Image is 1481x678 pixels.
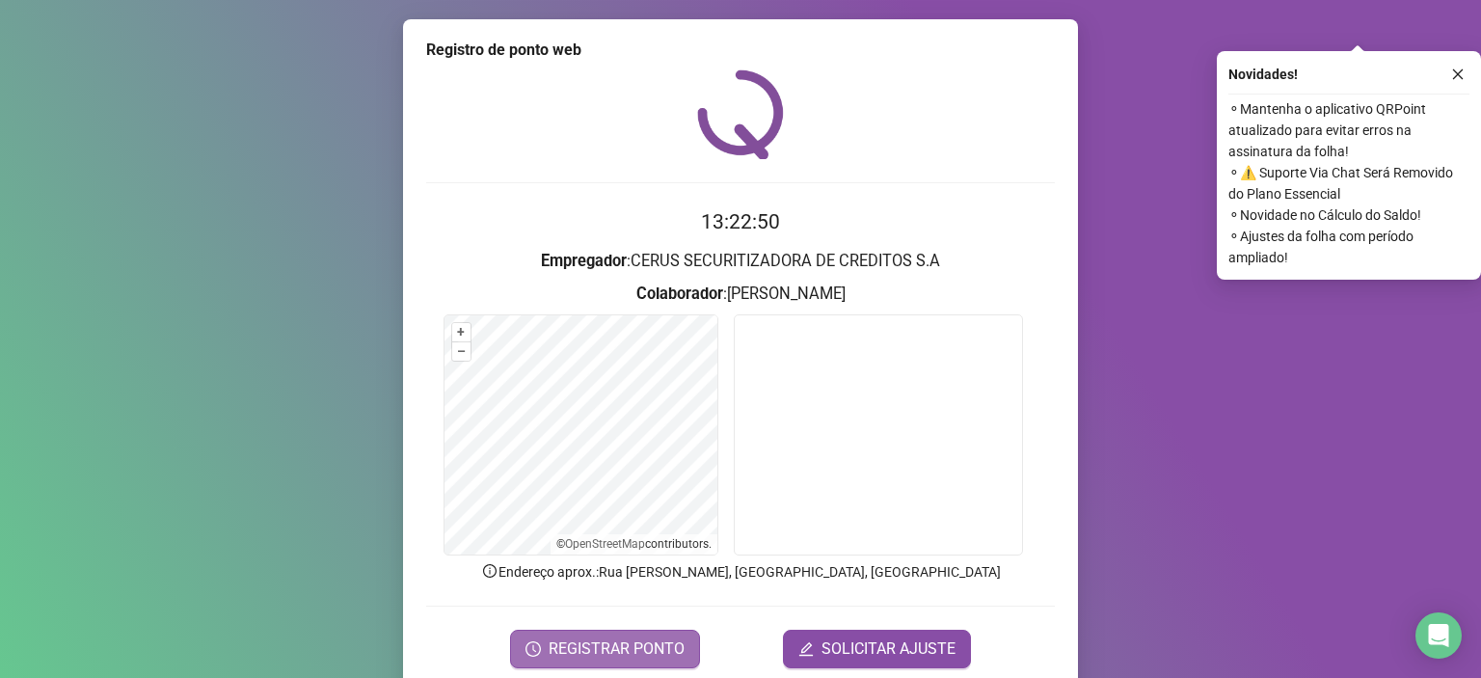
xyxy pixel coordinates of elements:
[556,537,712,551] li: © contributors.
[798,641,814,657] span: edit
[701,210,780,233] time: 13:22:50
[565,537,645,551] a: OpenStreetMap
[1451,68,1465,81] span: close
[1228,98,1469,162] span: ⚬ Mantenha o aplicativo QRPoint atualizado para evitar erros na assinatura da folha!
[549,637,685,661] span: REGISTRAR PONTO
[452,323,471,341] button: +
[426,39,1055,62] div: Registro de ponto web
[783,630,971,668] button: editSOLICITAR AJUSTE
[821,637,956,661] span: SOLICITAR AJUSTE
[452,342,471,361] button: –
[541,252,627,270] strong: Empregador
[1228,204,1469,226] span: ⚬ Novidade no Cálculo do Saldo!
[1228,64,1298,85] span: Novidades !
[426,282,1055,307] h3: : [PERSON_NAME]
[426,249,1055,274] h3: : CERUS SECURITIZADORA DE CREDITOS S.A
[636,285,723,303] strong: Colaborador
[481,562,498,580] span: info-circle
[1228,162,1469,204] span: ⚬ ⚠️ Suporte Via Chat Será Removido do Plano Essencial
[697,69,784,159] img: QRPoint
[510,630,700,668] button: REGISTRAR PONTO
[426,561,1055,583] p: Endereço aprox. : Rua [PERSON_NAME], [GEOGRAPHIC_DATA], [GEOGRAPHIC_DATA]
[1415,612,1462,659] div: Open Intercom Messenger
[525,641,541,657] span: clock-circle
[1228,226,1469,268] span: ⚬ Ajustes da folha com período ampliado!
